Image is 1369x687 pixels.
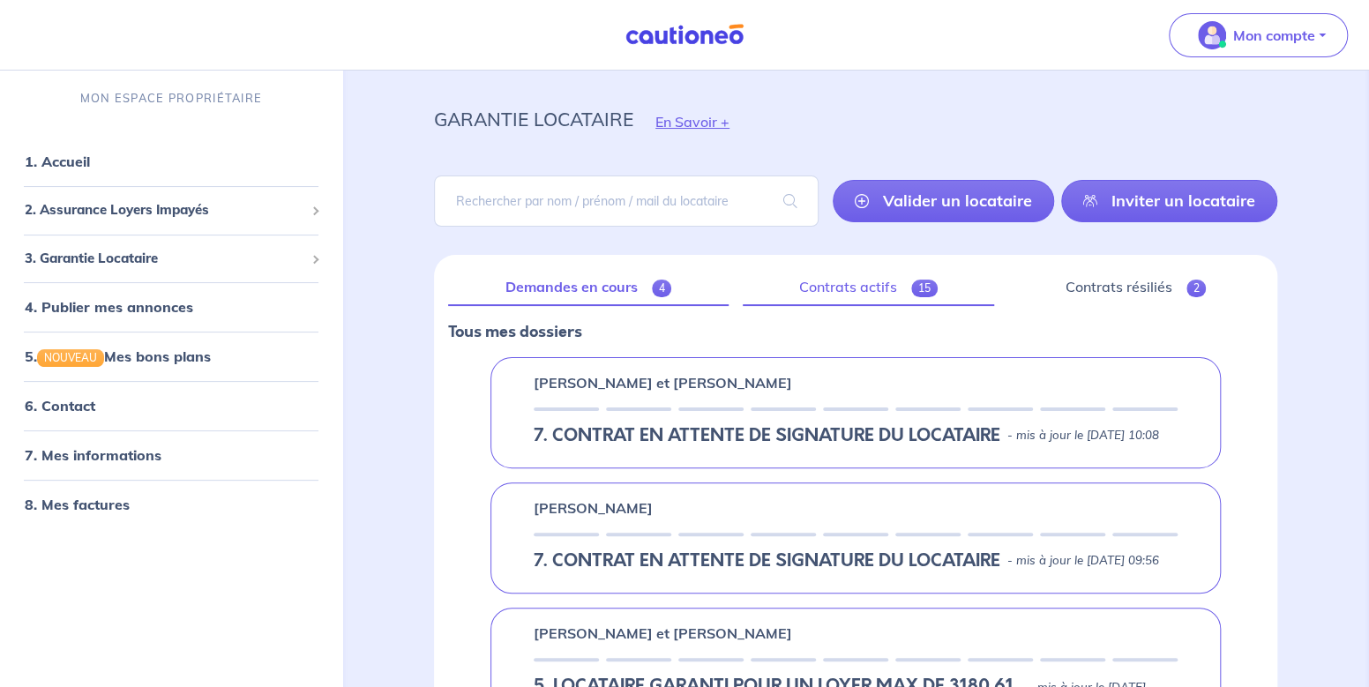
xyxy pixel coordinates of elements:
p: - mis à jour le [DATE] 09:56 [1007,552,1159,570]
p: Mon compte [1233,25,1315,46]
p: [PERSON_NAME] et [PERSON_NAME] [534,372,792,393]
div: 3. Garantie Locataire [7,242,335,276]
div: 6. Contact [7,388,335,423]
a: Contrats résiliés2 [1008,269,1263,306]
a: 8. Mes factures [25,496,130,513]
div: 5.NOUVEAUMes bons plans [7,339,335,374]
p: [PERSON_NAME] [534,497,653,519]
p: - mis à jour le [DATE] 10:08 [1007,427,1159,444]
div: 1. Accueil [7,144,335,179]
h5: 7. CONTRAT EN ATTENTE DE SIGNATURE DU LOCATAIRE [534,425,1000,446]
button: En Savoir + [633,96,752,147]
div: 8. Mes factures [7,487,335,522]
p: Tous mes dossiers [448,320,1263,343]
a: Valider un locataire [833,180,1054,222]
span: search [762,176,819,226]
p: MON ESPACE PROPRIÉTAIRE [80,90,262,107]
a: Inviter un locataire [1061,180,1277,222]
a: 5.NOUVEAUMes bons plans [25,347,211,365]
span: 15 [911,280,938,297]
h5: 7. CONTRAT EN ATTENTE DE SIGNATURE DU LOCATAIRE [534,550,1000,571]
a: 4. Publier mes annonces [25,298,193,316]
a: Demandes en cours4 [448,269,729,306]
div: state: RENTER-PAYMENT-METHOD-IN-PROGRESS, Context: NOT-LESSOR,IS-GL-CAUTION-IN-LANDLORD [534,550,1178,571]
div: state: RENTER-PAYMENT-METHOD-IN-PROGRESS, Context: NOT-LESSOR,IS-GL-CAUTION-IN-LANDLORD [534,425,1178,446]
span: 4 [652,280,672,297]
a: 1. Accueil [25,153,90,170]
span: 2 [1186,280,1207,297]
span: 2. Assurance Loyers Impayés [25,200,304,220]
div: 4. Publier mes annonces [7,289,335,325]
span: 3. Garantie Locataire [25,249,304,269]
input: Rechercher par nom / prénom / mail du locataire [434,175,819,227]
img: illu_account_valid_menu.svg [1198,21,1226,49]
a: 6. Contact [25,397,95,414]
div: 7. Mes informations [7,437,335,473]
p: [PERSON_NAME] et [PERSON_NAME] [534,623,792,644]
div: 2. Assurance Loyers Impayés [7,193,335,228]
img: Cautioneo [618,24,751,46]
a: Contrats actifs15 [743,269,995,306]
button: illu_account_valid_menu.svgMon compte [1169,13,1348,57]
p: garantie locataire [434,103,633,135]
a: 7. Mes informations [25,446,161,464]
